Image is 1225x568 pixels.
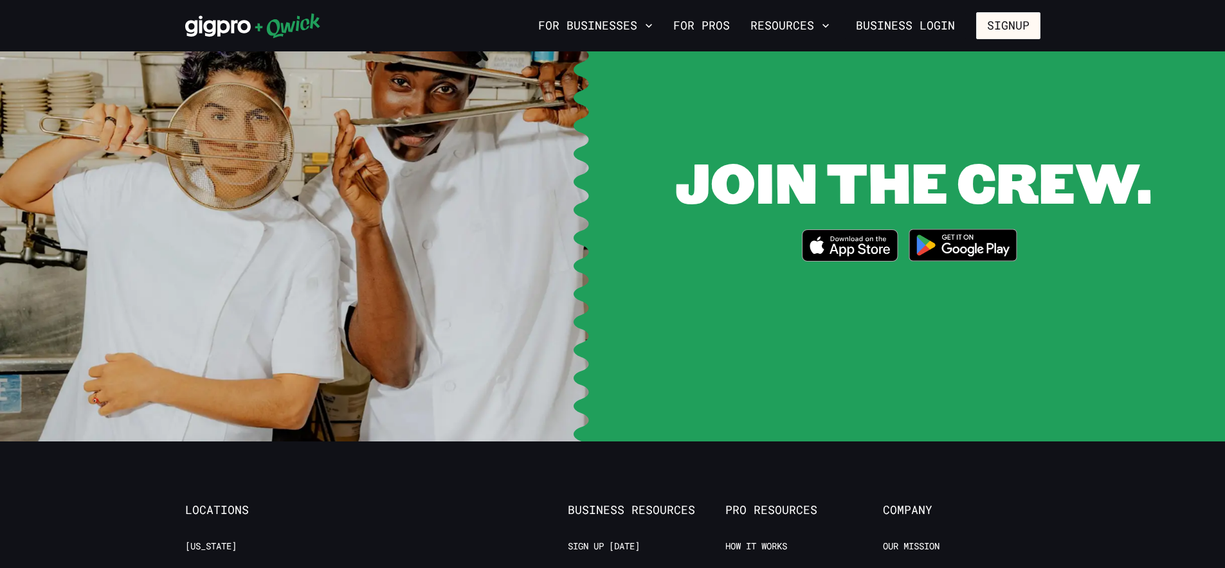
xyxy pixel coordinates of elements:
span: Company [883,503,1040,517]
a: [US_STATE] [185,540,237,553]
a: For Pros [668,15,735,37]
a: Download on the App Store [802,229,898,265]
button: Signup [976,12,1040,39]
button: Resources [745,15,835,37]
span: Pro Resources [725,503,883,517]
span: JOIN THE CREW. [675,145,1152,218]
a: Business Login [845,12,966,39]
span: Locations [185,503,343,517]
button: For Businesses [533,15,658,37]
a: How it Works [725,540,787,553]
span: Business Resources [568,503,725,517]
a: Our Mission [883,540,939,553]
a: Sign up [DATE] [568,540,640,553]
img: Get it on Google Play [901,221,1026,269]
